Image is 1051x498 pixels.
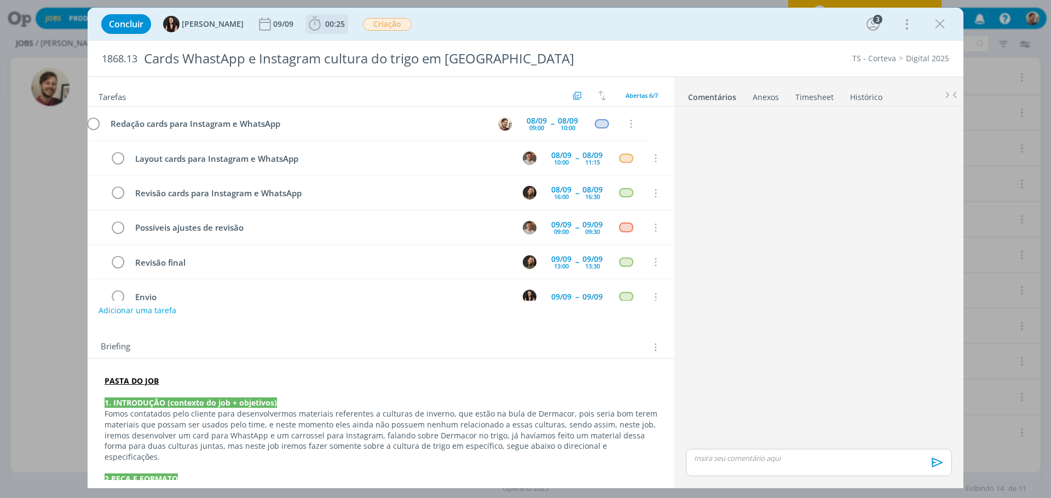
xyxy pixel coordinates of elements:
[130,186,512,200] div: Revisão cards para Instagram e WhatsApp
[363,18,412,31] span: Criação
[325,19,345,29] span: 00:25
[575,189,579,197] span: --
[523,255,536,269] img: J
[585,194,600,200] div: 16:30
[554,194,569,200] div: 16:00
[582,255,603,263] div: 09/09
[582,151,603,159] div: 08/09
[554,125,569,131] div: 09:00
[575,293,579,301] span: --
[101,14,151,34] button: Concluir
[521,289,538,305] button: I
[140,45,592,72] div: Cards WhastApp e Instagram cultura do trigo em [GEOGRAPHIC_DATA]
[873,15,882,24] div: 3
[585,229,600,235] div: 09:30
[98,301,177,320] button: Adicionar uma tarefa
[105,376,159,386] a: PASTA DO JOB
[850,87,883,103] a: Histórico
[101,340,130,354] span: Briefing
[182,20,244,28] span: [PERSON_NAME]
[163,16,180,32] img: I
[585,125,600,131] div: 10:00
[130,290,512,304] div: Envio
[88,8,963,488] div: dialog
[523,117,536,131] img: G
[554,229,569,235] div: 09:00
[130,256,512,269] div: Revisão final
[130,221,512,235] div: Possíveis ajustes de revisão
[864,15,882,33] button: 3
[551,117,571,125] div: 08/09
[554,263,569,269] div: 13:00
[521,185,538,201] button: J
[582,186,603,194] div: 08/09
[99,89,126,102] span: Tarefas
[575,120,579,127] span: --
[273,20,296,28] div: 09/09
[105,473,178,484] strong: 2.PEÇA E FORMATO
[582,117,603,125] div: 08/09
[551,221,571,229] div: 09/09
[523,151,536,165] img: T
[521,254,538,270] button: J
[130,117,512,131] div: Redação cards para Instagram e WhatsApp
[130,152,512,166] div: Layout cards para Instagram e WhatsApp
[521,150,538,166] button: T
[163,16,244,32] button: I[PERSON_NAME]
[102,53,137,65] span: 1868.13
[575,258,579,266] span: --
[598,91,606,101] img: arrow-down-up.svg
[105,397,277,408] strong: 1. INTRODUÇÃO (contexto do job + objetivos)
[551,255,571,263] div: 09/09
[521,219,538,236] button: T
[585,159,600,165] div: 11:15
[554,159,569,165] div: 10:00
[753,92,779,103] div: Anexos
[582,293,603,301] div: 09/09
[575,154,579,162] span: --
[585,263,600,269] div: 13:30
[523,290,536,303] img: I
[109,20,143,28] span: Concluir
[688,87,737,103] a: Comentários
[521,115,538,132] button: G
[551,151,571,159] div: 08/09
[575,224,579,231] span: --
[523,221,536,235] img: T
[362,17,412,31] button: Criação
[105,408,657,462] p: Fomos contatados pelo cliente para desenvolvermos materiais referentes a culturas de inverno, que...
[906,53,949,63] a: Digital 2025
[582,221,603,229] div: 09/09
[795,87,834,103] a: Timesheet
[551,186,571,194] div: 08/09
[551,293,571,301] div: 09/09
[852,53,896,63] a: TS - Corteva
[523,186,536,200] img: J
[306,15,348,33] button: 00:25
[626,91,658,99] span: Abertas 6/7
